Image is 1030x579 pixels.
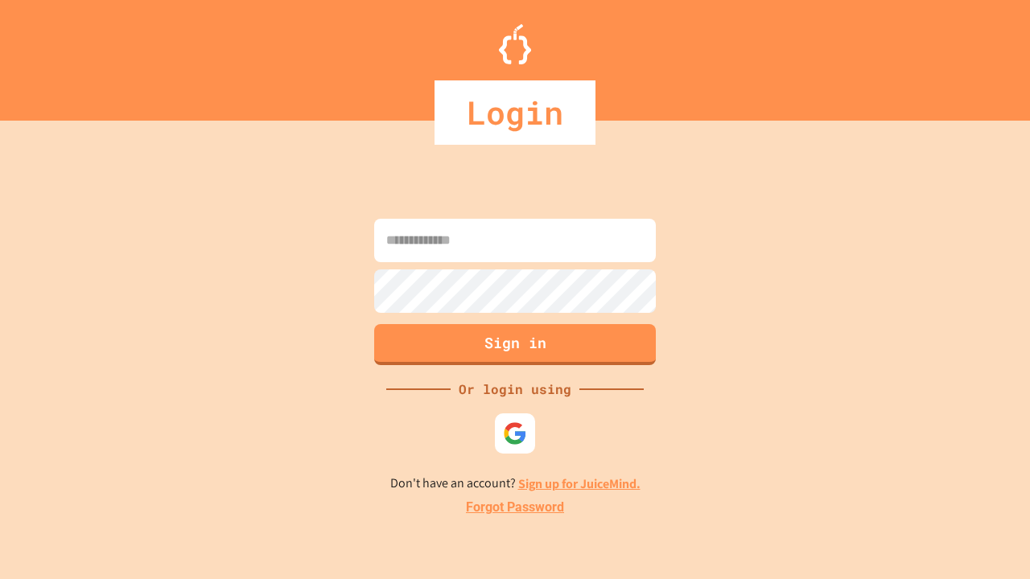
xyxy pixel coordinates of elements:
[499,24,531,64] img: Logo.svg
[466,498,564,517] a: Forgot Password
[451,380,579,399] div: Or login using
[390,474,641,494] p: Don't have an account?
[518,475,641,492] a: Sign up for JuiceMind.
[374,324,656,365] button: Sign in
[503,421,527,446] img: google-icon.svg
[435,80,595,145] div: Login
